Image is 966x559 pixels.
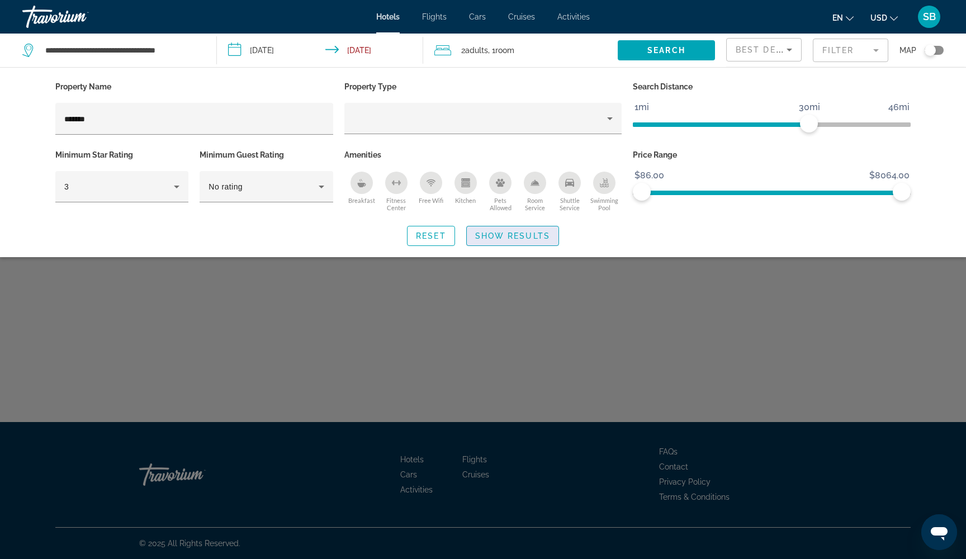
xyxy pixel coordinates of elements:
span: ngx-slider [633,183,651,201]
p: Price Range [633,147,911,163]
button: Fitness Center [379,171,414,212]
span: Adults [465,46,488,55]
a: Hotels [376,12,400,21]
span: Breakfast [348,197,375,204]
button: Reset [407,226,455,246]
span: Search [647,46,685,55]
span: USD [870,13,887,22]
button: Free Wifi [414,171,448,212]
p: Property Type [344,79,622,94]
button: Search [618,40,715,60]
span: 2 [461,42,488,58]
span: Room [495,46,514,55]
span: Room Service [518,197,552,211]
button: Change currency [870,10,898,26]
p: Minimum Star Rating [55,147,188,163]
a: Cruises [508,12,535,21]
ngx-slider: ngx-slider [633,191,911,193]
button: Pets Allowed [483,171,518,212]
button: Change language [832,10,854,26]
a: Travorium [22,2,134,31]
span: Shuttle Service [552,197,587,211]
span: 46mi [887,99,911,116]
span: en [832,13,843,22]
a: Flights [422,12,447,21]
button: Room Service [518,171,552,212]
span: Fitness Center [379,197,414,211]
span: Best Deals [736,45,794,54]
div: Hotel Filters [50,79,916,215]
button: Filter [813,38,888,63]
span: Free Wifi [419,197,443,204]
ngx-slider: ngx-slider [633,122,911,125]
span: SB [923,11,936,22]
a: Activities [557,12,590,21]
span: 30mi [797,99,822,116]
p: Minimum Guest Rating [200,147,333,163]
p: Search Distance [633,79,911,94]
span: Pets Allowed [483,197,518,211]
mat-select: Property type [353,112,613,125]
button: Kitchen [448,171,483,212]
mat-select: Sort by [736,43,792,56]
span: 1mi [633,99,651,116]
span: Swimming Pool [587,197,622,211]
button: Shuttle Service [552,171,587,212]
a: Cars [469,12,486,21]
button: Toggle map [916,45,944,55]
span: 3 [64,182,69,191]
button: Check-in date: Sep 17, 2025 Check-out date: Sep 20, 2025 [217,34,423,67]
button: User Menu [915,5,944,29]
p: Property Name [55,79,333,94]
span: ngx-slider-max [893,183,911,201]
button: Show Results [466,226,559,246]
span: $8064.00 [868,167,911,184]
iframe: Button to launch messaging window [921,514,957,550]
span: Show Results [475,231,550,240]
span: Map [899,42,916,58]
span: Kitchen [455,197,476,204]
button: Breakfast [344,171,379,212]
span: , 1 [488,42,514,58]
button: Travelers: 2 adults, 0 children [423,34,618,67]
p: Amenities [344,147,622,163]
span: ngx-slider [800,115,818,132]
span: No rating [209,182,243,191]
span: Reset [416,231,446,240]
button: Swimming Pool [587,171,622,212]
span: $86.00 [633,167,666,184]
